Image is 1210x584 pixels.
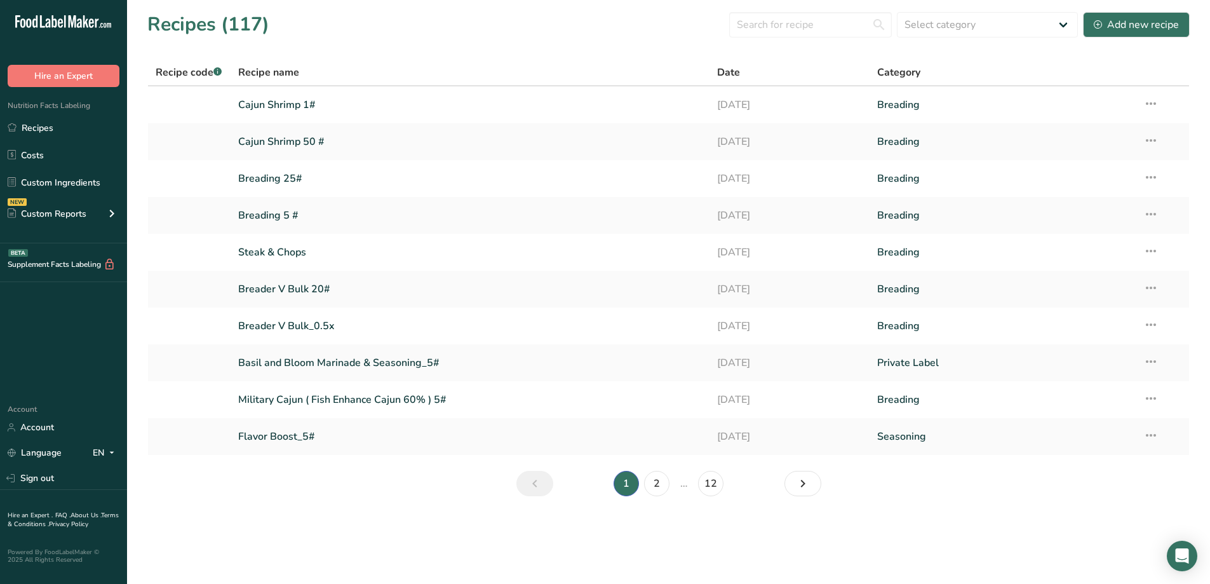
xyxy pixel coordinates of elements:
[877,313,1128,339] a: Breading
[238,276,702,302] a: Breader V Bulk 20#
[698,471,723,496] a: Page 12.
[644,471,669,496] a: Page 2.
[877,65,920,80] span: Category
[238,202,702,229] a: Breading 5 #
[147,10,269,39] h1: Recipes (117)
[238,92,702,118] a: Cajun Shrimp 1#
[717,386,862,413] a: [DATE]
[717,239,862,266] a: [DATE]
[238,386,702,413] a: Military Cajun ( Fish Enhance Cajun 60% ) 5#
[729,12,892,37] input: Search for recipe
[238,423,702,450] a: Flavor Boost_5#
[877,239,1128,266] a: Breading
[717,313,862,339] a: [DATE]
[877,423,1128,450] a: Seasoning
[49,520,88,529] a: Privacy Policy
[238,128,702,155] a: Cajun Shrimp 50 #
[717,202,862,229] a: [DATE]
[238,350,702,376] a: Basil and Bloom Marinade & Seasoning_5#
[238,239,702,266] a: Steak & Chops
[717,92,862,118] a: [DATE]
[877,128,1128,155] a: Breading
[1094,17,1179,32] div: Add new recipe
[55,511,71,520] a: FAQ .
[877,202,1128,229] a: Breading
[877,276,1128,302] a: Breading
[1167,541,1197,571] div: Open Intercom Messenger
[238,313,702,339] a: Breader V Bulk_0.5x
[877,350,1128,376] a: Private Label
[717,165,862,192] a: [DATE]
[238,65,299,80] span: Recipe name
[8,65,119,87] button: Hire an Expert
[8,442,62,464] a: Language
[784,471,821,496] a: Next page
[717,128,862,155] a: [DATE]
[8,511,53,520] a: Hire an Expert .
[8,198,27,206] div: NEW
[717,276,862,302] a: [DATE]
[877,92,1128,118] a: Breading
[516,471,553,496] a: Previous page
[877,386,1128,413] a: Breading
[8,207,86,221] div: Custom Reports
[8,511,119,529] a: Terms & Conditions .
[238,165,702,192] a: Breading 25#
[877,165,1128,192] a: Breading
[1083,12,1190,37] button: Add new recipe
[717,423,862,450] a: [DATE]
[156,65,222,79] span: Recipe code
[93,445,119,461] div: EN
[8,548,119,564] div: Powered By FoodLabelMaker © 2025 All Rights Reserved
[717,350,862,376] a: [DATE]
[8,249,28,257] div: BETA
[717,65,740,80] span: Date
[71,511,101,520] a: About Us .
